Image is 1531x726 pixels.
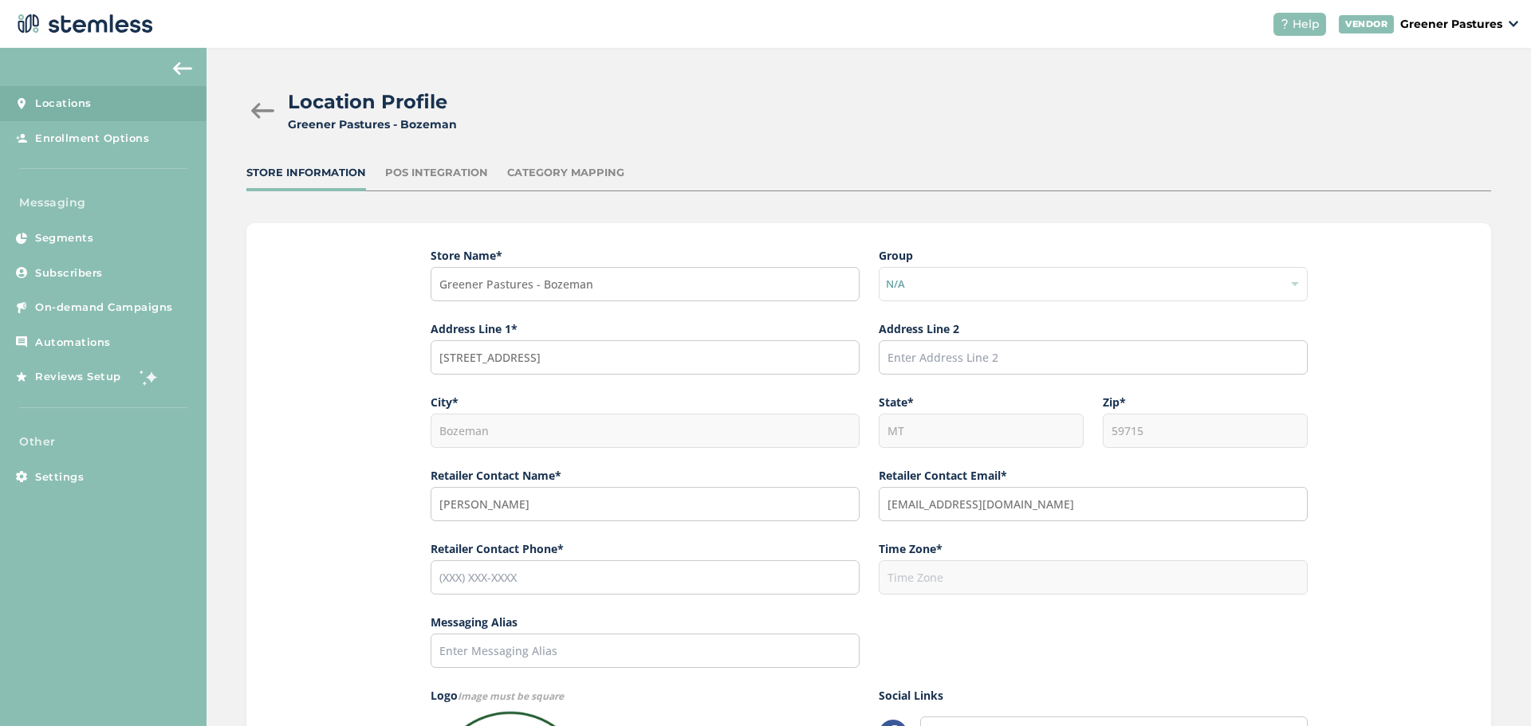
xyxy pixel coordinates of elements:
span: Segments [35,230,93,246]
input: Enter Contact Email [879,487,1308,521]
input: Enter Address Line 2 [879,340,1308,375]
label: Address Line 1* [431,320,860,337]
input: (XXX) XXX-XXXX [431,560,860,595]
span: Automations [35,335,111,351]
span: Image must be square [458,689,564,703]
span: Locations [35,96,92,112]
div: Category Mapping [507,165,624,181]
label: Retailer Contact Email [879,467,1308,484]
h2: Location Profile [288,88,447,116]
span: Enrollment Options [35,131,149,147]
iframe: Chat Widget [1451,649,1531,726]
label: Address Line 2 [879,320,1308,337]
label: Social Links [879,687,1308,704]
input: Enter Messaging Alias [431,634,860,668]
img: icon-help-white-03924b79.svg [1280,19,1289,29]
div: Store Information [246,165,366,181]
span: Help [1293,16,1320,33]
label: State [879,394,1084,410]
label: Messaging Alias [431,614,860,630]
label: Zip [1103,394,1308,410]
label: Logo [431,687,860,704]
div: Greener Pastures - Bozeman [288,116,457,133]
label: Retailer Contact Phone* [431,540,860,557]
div: POS Integration [385,165,488,181]
div: VENDOR [1339,15,1394,33]
label: Time Zone [879,540,1308,557]
img: icon_down-arrow-small-66adaf34.svg [1509,21,1518,27]
span: Settings [35,469,84,485]
input: Enter Store Name [431,267,860,301]
label: Store Name [431,247,860,264]
label: Retailer Contact Name [431,467,860,484]
label: City [431,394,860,410]
img: glitter-stars-b7820f95.gif [133,361,165,393]
img: icon-arrow-back-accent-c549486e.svg [173,62,192,75]
input: Enter Contact Name [431,487,860,521]
span: Reviews Setup [35,369,121,385]
label: Group [879,247,1308,264]
img: logo-dark-0685b13c.svg [13,8,153,40]
input: Start typing [431,340,860,375]
p: Greener Pastures [1400,16,1502,33]
span: Subscribers [35,265,103,281]
span: On-demand Campaigns [35,300,173,316]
